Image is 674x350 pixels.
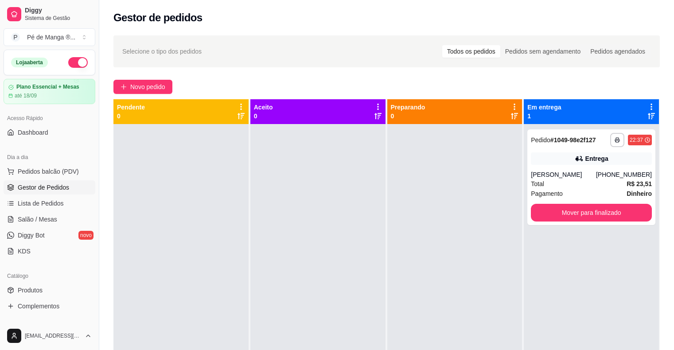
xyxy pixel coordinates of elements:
[4,269,95,283] div: Catálogo
[585,154,608,163] div: Entrega
[113,11,203,25] h2: Gestor de pedidos
[4,150,95,164] div: Dia a dia
[122,47,202,56] span: Selecione o tipo dos pedidos
[527,112,561,121] p: 1
[4,79,95,104] a: Plano Essencial + Mesasaté 18/09
[531,136,550,144] span: Pedido
[18,302,59,311] span: Complementos
[121,84,127,90] span: plus
[531,170,596,179] div: [PERSON_NAME]
[117,103,145,112] p: Pendente
[500,45,585,58] div: Pedidos sem agendamento
[531,204,652,222] button: Mover para finalizado
[527,103,561,112] p: Em entrega
[4,299,95,313] a: Complementos
[4,196,95,210] a: Lista de Pedidos
[18,167,79,176] span: Pedidos balcão (PDV)
[531,189,563,198] span: Pagamento
[4,125,95,140] a: Dashboard
[391,112,425,121] p: 0
[18,247,31,256] span: KDS
[16,84,79,90] article: Plano Essencial + Mesas
[4,325,95,346] button: [EMAIL_ADDRESS][DOMAIN_NAME]
[4,228,95,242] a: Diggy Botnovo
[18,215,57,224] span: Salão / Mesas
[130,82,165,92] span: Novo pedido
[18,231,45,240] span: Diggy Bot
[627,190,652,197] strong: Dinheiro
[442,45,500,58] div: Todos os pedidos
[4,283,95,297] a: Produtos
[25,15,92,22] span: Sistema de Gestão
[391,103,425,112] p: Preparando
[4,111,95,125] div: Acesso Rápido
[11,58,48,67] div: Loja aberta
[27,33,75,42] div: Pé de Manga ® ...
[18,286,43,295] span: Produtos
[117,112,145,121] p: 0
[254,112,273,121] p: 0
[68,57,88,68] button: Alterar Status
[627,180,652,187] strong: R$ 23,51
[4,244,95,258] a: KDS
[630,136,643,144] div: 22:37
[18,199,64,208] span: Lista de Pedidos
[18,183,69,192] span: Gestor de Pedidos
[18,128,48,137] span: Dashboard
[15,92,37,99] article: até 18/09
[25,332,81,339] span: [EMAIL_ADDRESS][DOMAIN_NAME]
[596,170,652,179] div: [PHONE_NUMBER]
[11,33,20,42] span: P
[4,212,95,226] a: Salão / Mesas
[585,45,650,58] div: Pedidos agendados
[25,7,92,15] span: Diggy
[254,103,273,112] p: Aceito
[4,164,95,179] button: Pedidos balcão (PDV)
[113,80,172,94] button: Novo pedido
[4,180,95,194] a: Gestor de Pedidos
[531,179,544,189] span: Total
[4,28,95,46] button: Select a team
[550,136,596,144] strong: # 1049-98e2f127
[4,4,95,25] a: DiggySistema de Gestão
